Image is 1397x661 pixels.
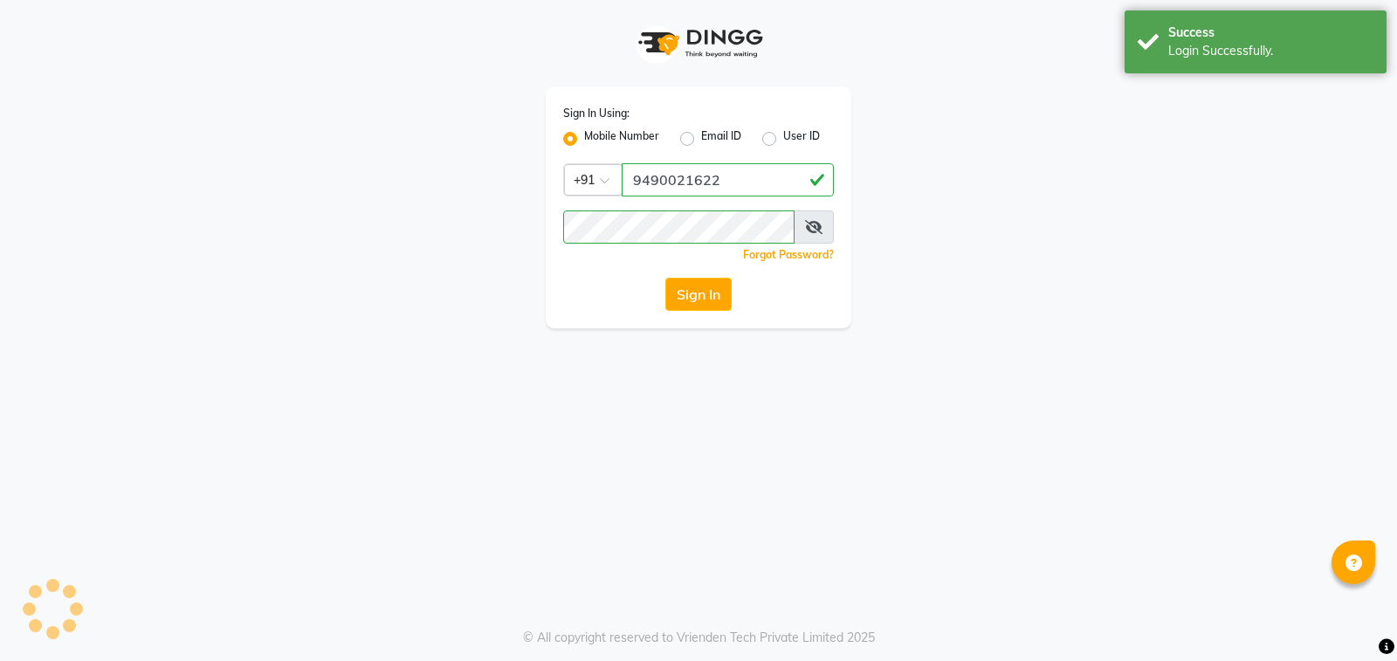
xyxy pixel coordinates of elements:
[783,128,820,149] label: User ID
[563,210,795,244] input: Username
[665,278,732,311] button: Sign In
[584,128,659,149] label: Mobile Number
[1168,24,1373,42] div: Success
[743,248,834,261] a: Forgot Password?
[629,17,768,69] img: logo1.svg
[1168,42,1373,60] div: Login Successfully.
[701,128,741,149] label: Email ID
[563,106,630,121] label: Sign In Using:
[622,163,834,196] input: Username
[1324,591,1380,644] iframe: chat widget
